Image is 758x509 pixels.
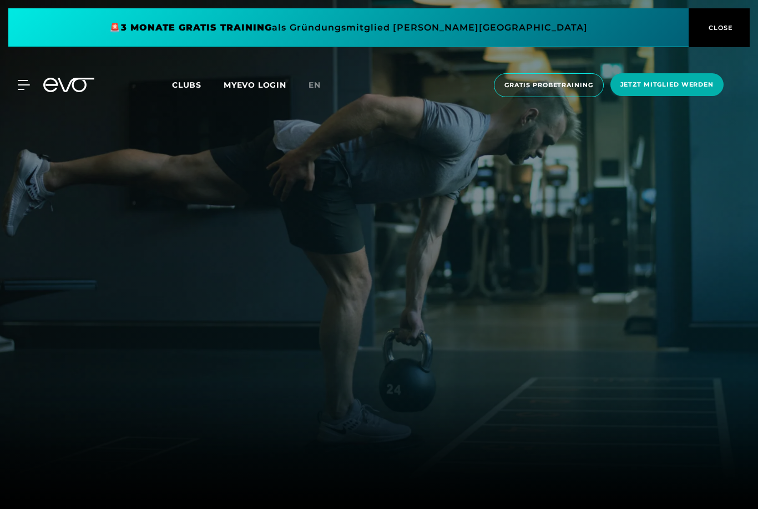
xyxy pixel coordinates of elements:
[172,80,201,90] span: Clubs
[491,73,607,97] a: Gratis Probetraining
[224,80,286,90] a: MYEVO LOGIN
[706,23,733,33] span: CLOSE
[620,80,714,89] span: Jetzt Mitglied werden
[689,8,750,47] button: CLOSE
[607,73,727,97] a: Jetzt Mitglied werden
[172,79,224,90] a: Clubs
[309,79,334,92] a: en
[504,80,593,90] span: Gratis Probetraining
[309,80,321,90] span: en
